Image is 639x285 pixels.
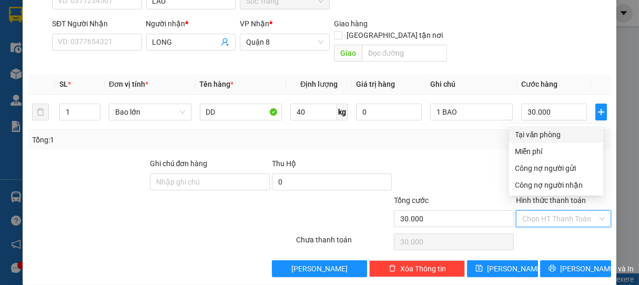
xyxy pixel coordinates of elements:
[5,57,73,68] li: VP Sóc Trăng
[362,45,447,62] input: Dọc đường
[516,196,586,205] label: Hình thức thanh toán
[549,264,556,273] span: printer
[246,34,323,50] span: Quận 8
[595,104,607,120] button: plus
[334,19,368,28] span: Giao hàng
[32,104,49,120] button: delete
[109,80,148,88] span: Đơn vị tính
[221,38,229,46] span: user-add
[394,196,429,205] span: Tổng cước
[150,159,208,168] label: Ghi chú đơn hàng
[389,264,396,273] span: delete
[515,129,597,140] div: Tại văn phòng
[475,264,483,273] span: save
[240,19,269,28] span: VP Nhận
[430,104,512,120] input: Ghi Chú
[73,57,140,68] li: VP Quận 8
[560,263,634,274] span: [PERSON_NAME] và In
[426,74,516,95] th: Ghi chú
[596,108,607,116] span: plus
[200,80,234,88] span: Tên hàng
[515,179,597,191] div: Công nợ người nhận
[5,5,153,45] li: Vĩnh Thành (Sóc Trăng)
[487,263,543,274] span: [PERSON_NAME]
[400,263,446,274] span: Xóa Thông tin
[115,104,185,120] span: Bao lớn
[300,80,338,88] span: Định lượng
[32,134,248,146] div: Tổng: 1
[337,104,348,120] span: kg
[272,159,296,168] span: Thu Hộ
[5,5,42,42] img: logo.jpg
[52,18,142,29] div: SĐT Người Nhận
[342,29,447,41] span: [GEOGRAPHIC_DATA] tận nơi
[200,104,282,120] input: VD: Bàn, Ghế
[295,234,393,252] div: Chưa thanh toán
[515,162,597,174] div: Công nợ người gửi
[521,80,557,88] span: Cước hàng
[540,260,611,277] button: printer[PERSON_NAME] và In
[59,80,68,88] span: SL
[334,45,362,62] span: Giao
[146,18,236,29] div: Người nhận
[150,174,270,190] input: Ghi chú đơn hàng
[5,70,13,78] span: environment
[509,160,603,177] div: Cước gửi hàng sẽ được ghi vào công nợ của người gửi
[356,104,422,120] input: 0
[356,80,395,88] span: Giá trị hàng
[515,146,597,157] div: Miễn phí
[369,260,465,277] button: deleteXóa Thông tin
[291,263,348,274] span: [PERSON_NAME]
[467,260,538,277] button: save[PERSON_NAME]
[73,70,80,78] span: environment
[272,260,368,277] button: [PERSON_NAME]
[509,177,603,194] div: Cước gửi hàng sẽ được ghi vào công nợ của người nhận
